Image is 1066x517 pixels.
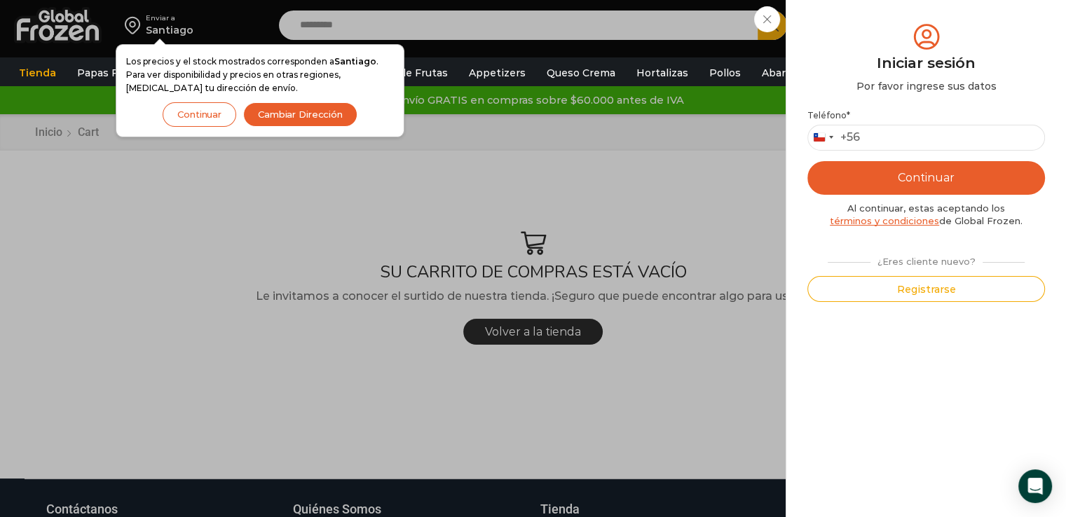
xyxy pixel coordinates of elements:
strong: Santiago [334,56,376,67]
a: Pulpa de Frutas [360,60,455,86]
div: ¿Eres cliente nuevo? [821,250,1032,268]
button: Continuar [163,102,236,127]
a: Abarrotes [755,60,820,86]
a: Hortalizas [629,60,695,86]
div: Open Intercom Messenger [1018,469,1052,503]
a: Queso Crema [540,60,622,86]
p: Los precios y el stock mostrados corresponden a . Para ver disponibilidad y precios en otras regi... [126,55,394,95]
button: Continuar [807,161,1045,195]
button: Registrarse [807,276,1045,302]
div: Iniciar sesión [807,53,1045,74]
button: Cambiar Dirección [243,102,357,127]
a: términos y condiciones [830,215,939,226]
a: Tienda [12,60,63,86]
a: Pollos [702,60,748,86]
a: Papas Fritas [70,60,148,86]
a: Appetizers [462,60,533,86]
div: Por favor ingrese sus datos [807,79,1045,93]
button: Selected country [808,125,860,150]
div: Al continuar, estas aceptando los de Global Frozen. [807,202,1045,228]
label: Teléfono [807,110,1045,121]
img: tabler-icon-user-circle.svg [910,21,943,53]
div: +56 [840,130,860,145]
